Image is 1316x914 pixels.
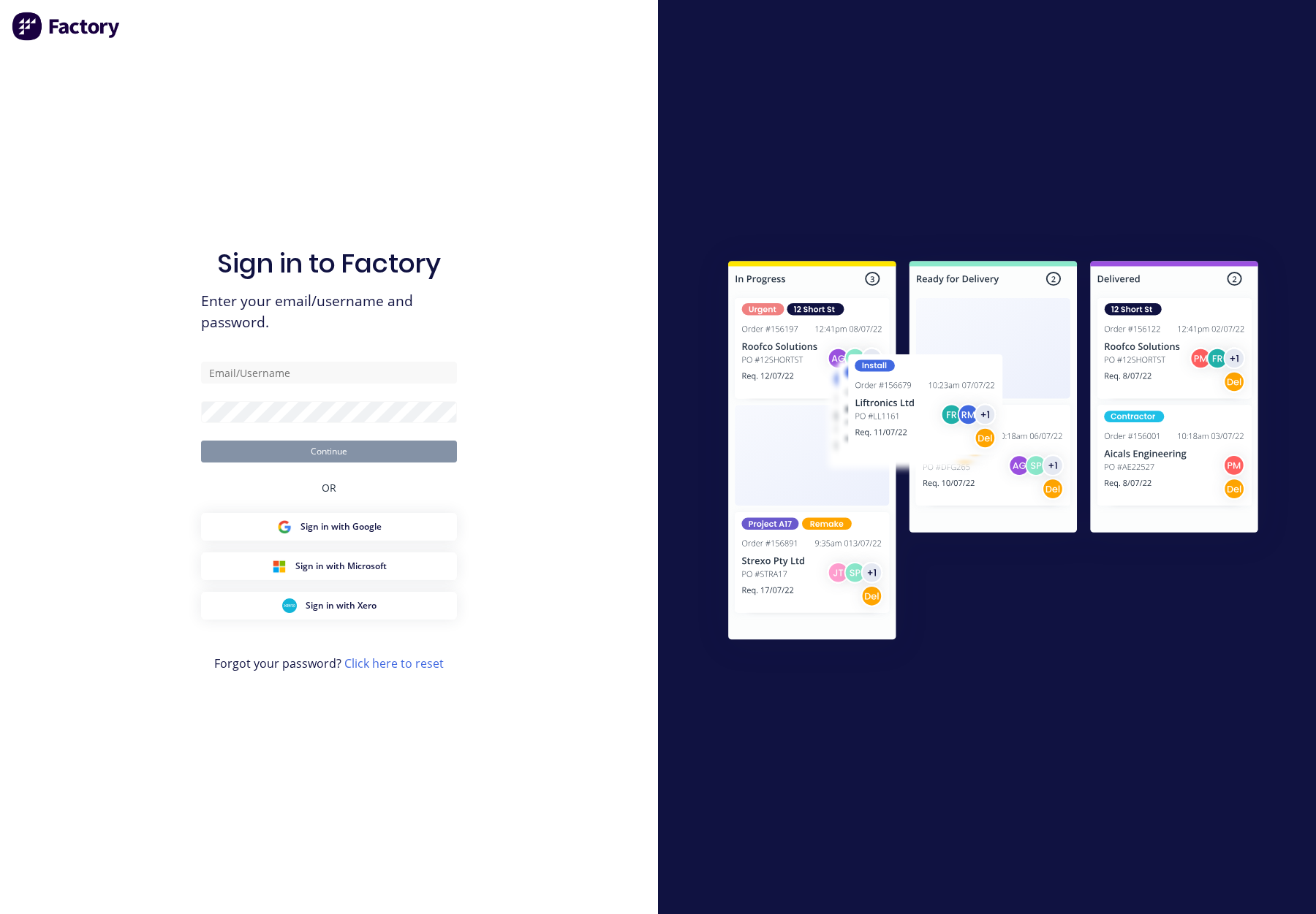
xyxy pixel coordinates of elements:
[306,599,377,612] span: Sign in with Xero
[344,655,444,671] a: Click here to reset
[201,513,457,541] button: Google Sign inSign in with Google
[201,441,457,462] button: Continue
[217,248,441,279] h1: Sign in to Factory
[201,362,457,384] input: Email/Username
[214,655,444,672] span: Forgot your password?
[272,559,287,574] img: Microsoft Sign in
[322,462,336,513] div: OR
[295,560,387,573] span: Sign in with Microsoft
[696,232,1290,674] img: Sign in
[282,598,297,613] img: Xero Sign in
[201,291,457,333] span: Enter your email/username and password.
[277,519,292,534] img: Google Sign in
[201,592,457,620] button: Xero Sign inSign in with Xero
[300,520,382,533] span: Sign in with Google
[201,552,457,580] button: Microsoft Sign inSign in with Microsoft
[12,12,121,41] img: Factory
